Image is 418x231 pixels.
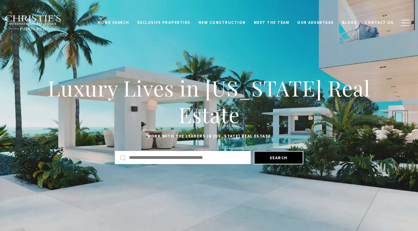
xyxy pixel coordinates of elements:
[94,17,133,28] a: Home Search
[365,20,394,25] span: Contact Us
[194,17,250,28] a: New Construction
[297,20,334,25] span: Our Advantage
[254,151,303,164] button: Search
[338,17,361,28] a: Blogs
[198,20,246,25] span: New Construction
[293,17,338,28] a: Our Advantage
[15,75,403,128] h1: Luxury Lives in [US_STATE] Real Estate
[5,15,61,31] img: Christie's International Real Estate black text logo
[133,17,194,28] a: Exclusive Properties
[15,133,403,140] p: Work with the leaders in [US_STATE] Real Estate
[342,20,357,25] span: Blogs
[250,17,294,28] a: Meet the Team
[137,20,191,25] span: Exclusive Properties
